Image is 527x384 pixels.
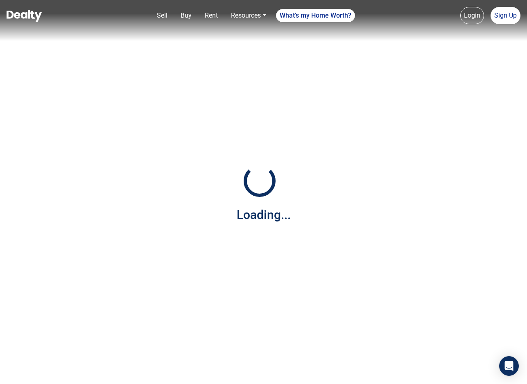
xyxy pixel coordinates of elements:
[491,7,520,24] a: Sign Up
[201,7,221,24] a: Rent
[276,9,355,22] a: What's my Home Worth?
[4,359,29,384] iframe: BigID CMP Widget
[460,7,484,24] a: Login
[7,10,42,22] img: Dealty - Buy, Sell & Rent Homes
[154,7,171,24] a: Sell
[237,206,291,224] div: Loading...
[228,7,269,24] a: Resources
[499,356,519,376] div: Open Intercom Messenger
[177,7,195,24] a: Buy
[239,160,280,201] img: Loading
